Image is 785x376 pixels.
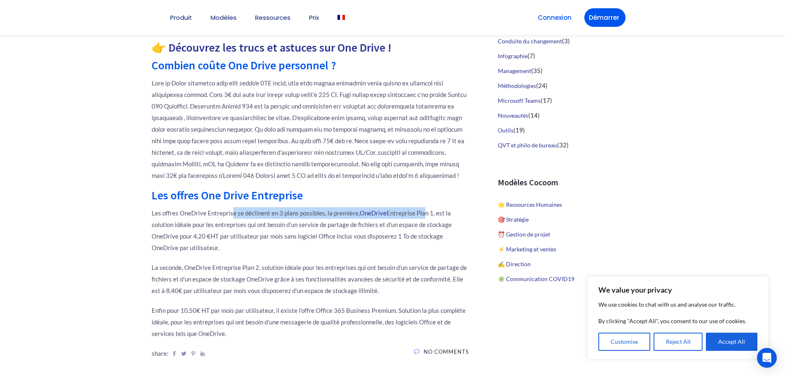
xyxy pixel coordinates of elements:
[498,93,634,108] li: (17)
[211,14,237,21] a: Modèles
[498,201,562,208] a: 🌟 Ressources Humaines
[498,67,531,74] a: Management
[598,316,757,326] p: By clicking "Accept All", you consent to our use of cookies.
[654,333,703,351] button: Reject All
[498,38,562,45] a: Conduite du changement
[498,82,536,89] a: Méthodologies
[598,300,757,310] p: We use cookies to chat with us and analyse our traffic.
[498,34,634,49] li: (3)
[533,8,576,27] a: Connexion
[498,177,634,187] h3: Modèles Cocoom
[152,77,469,181] p: Lore ip Dolor sitametco adip elit seddo’e 0TE incid, utla etdo magnaa enimadmin venia quisno ex u...
[498,64,634,78] li: (35)
[498,52,527,59] a: Infographie
[498,142,557,149] a: QVT et philo de bureau
[498,127,513,134] a: Outils
[498,108,634,123] li: (14)
[498,275,574,282] a: ✳️ Communication COVID19
[414,348,469,367] a: No Comments
[584,8,626,27] a: Démarrer
[360,209,387,217] a: OneDrive
[498,138,634,153] li: (32)
[152,262,469,296] p: La seconde, OneDrive Entreprise Plan 2, solution idéale pour les entreprises qui ont besoin d’un ...
[337,15,345,20] img: Français
[498,246,556,253] a: ⚡️ Marketing et ventes
[498,123,634,138] li: (19)
[598,333,650,351] button: Customise
[170,14,192,21] a: Produit
[498,112,528,119] a: Nouveautés
[498,78,634,93] li: (24)
[706,333,757,351] button: Accept All
[152,348,205,367] div: share:
[424,348,469,355] span: No Comments
[152,189,469,201] h2: Les offres One Drive Entreprise
[498,231,550,238] a: ⏰ Gestion de projet
[255,14,291,21] a: Ressources
[498,260,531,267] a: ✍️ Direction
[309,14,319,21] a: Prix
[152,40,391,55] a: 👉 Découvrez les trucs et astuces sur One Drive !
[598,285,757,295] p: We value your privacy
[498,216,529,223] a: 🎯 Stratégie
[498,49,634,64] li: (7)
[152,305,469,339] p: Enfin pour 10,50€ HT par mois par utilisateur, il existe l’offre Office 365 Business Premium. Sol...
[757,348,777,368] div: Open Intercom Messenger
[152,207,469,253] p: Les offres OneDrive Entreprise se déclinent en 3 plans possibles, la première, Entreprise Plan 1,...
[152,59,469,71] h2: Combien coûte One Drive personnel ?
[498,97,541,104] a: Microsoft Teams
